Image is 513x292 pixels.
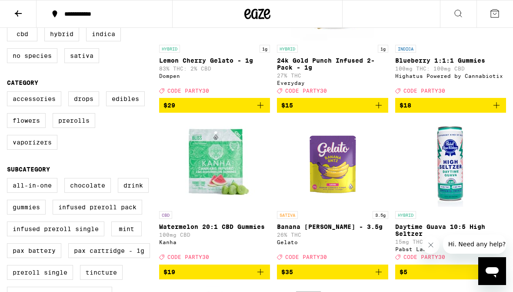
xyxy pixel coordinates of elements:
[395,223,506,237] p: Daytime Guava 10:5 High Seltzer
[407,120,494,207] img: Pabst Labs - Daytime Guava 10:5 High Seltzer
[118,178,149,193] label: Drink
[277,80,388,86] div: Everyday
[7,135,57,150] label: Vaporizers
[400,102,411,109] span: $18
[159,73,270,79] div: Dompen
[403,255,445,260] span: CODE PARTY30
[159,232,270,238] p: 100mg CBD
[373,211,388,219] p: 3.5g
[478,257,506,285] iframe: Button to launch messaging window
[159,265,270,279] button: Add to bag
[395,239,506,245] p: 15mg THC
[68,243,150,258] label: PAX Cartridge - 1g
[277,57,388,71] p: 24k Gold Punch Infused 2-Pack - 1g
[395,45,416,53] p: INDICA
[7,265,73,280] label: Preroll Single
[44,27,79,41] label: Hybrid
[163,269,175,275] span: $19
[159,120,270,264] a: Open page for Watermelon 20:1 CBD Gummies from Kanha
[159,98,270,113] button: Add to bag
[400,269,407,275] span: $5
[277,211,298,219] p: SATIVA
[422,236,440,254] iframe: Close message
[7,200,46,215] label: Gummies
[395,265,506,279] button: Add to bag
[7,113,46,128] label: Flowers
[106,91,145,106] label: Edibles
[86,27,121,41] label: Indica
[395,57,506,64] p: Blueberry 1:1:1 Gummies
[7,166,50,173] legend: Subcategory
[159,239,270,245] div: Kanha
[167,255,209,260] span: CODE PARTY30
[167,88,209,94] span: CODE PARTY30
[7,243,61,258] label: PAX Battery
[395,73,506,79] div: Highatus Powered by Cannabiotix
[285,88,327,94] span: CODE PARTY30
[80,265,123,280] label: Tincture
[260,45,270,53] p: 1g
[68,91,99,106] label: Drops
[159,211,172,219] p: CBD
[277,120,388,264] a: Open page for Banana Runtz - 3.5g from Gelato
[159,45,180,53] p: HYBRID
[277,73,388,78] p: 27% THC
[277,98,388,113] button: Add to bag
[163,102,175,109] span: $29
[277,223,388,230] p: Banana [PERSON_NAME] - 3.5g
[395,120,506,264] a: Open page for Daytime Guava 10:5 High Seltzer from Pabst Labs
[395,246,506,252] div: Pabst Labs
[159,223,270,230] p: Watermelon 20:1 CBD Gummies
[289,120,376,207] img: Gelato - Banana Runtz - 3.5g
[277,265,388,279] button: Add to bag
[7,91,61,106] label: Accessories
[395,211,416,219] p: HYBRID
[7,48,57,63] label: No Species
[277,45,298,53] p: HYBRID
[159,66,270,71] p: 83% THC: 2% CBD
[403,88,445,94] span: CODE PARTY30
[64,178,111,193] label: Chocolate
[53,200,142,215] label: Infused Preroll Pack
[281,269,293,275] span: $35
[443,235,506,254] iframe: Message from company
[277,232,388,238] p: 26% THC
[7,178,57,193] label: All-In-One
[395,66,506,71] p: 100mg THC: 100mg CBD
[7,79,38,86] legend: Category
[171,120,258,207] img: Kanha - Watermelon 20:1 CBD Gummies
[111,222,142,236] label: Mint
[64,48,99,63] label: Sativa
[378,45,388,53] p: 1g
[53,113,95,128] label: Prerolls
[7,222,104,236] label: Infused Preroll Single
[7,27,37,41] label: CBD
[159,57,270,64] p: Lemon Cherry Gelato - 1g
[277,239,388,245] div: Gelato
[281,102,293,109] span: $15
[395,98,506,113] button: Add to bag
[285,255,327,260] span: CODE PARTY30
